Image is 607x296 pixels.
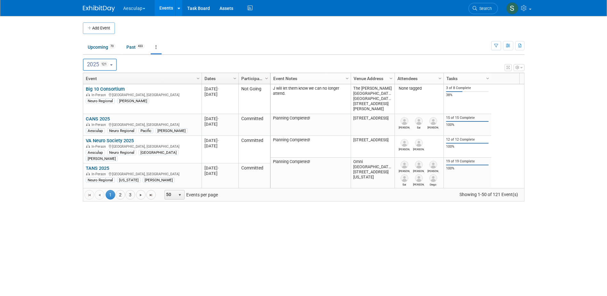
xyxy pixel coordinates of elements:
[399,169,410,173] div: Michael Trecha
[485,76,490,81] span: Column Settings
[401,139,408,147] img: Kevin McEligot
[271,158,351,202] td: Planning Completed!
[429,117,437,125] img: Kevin Bradley
[218,86,219,91] span: -
[107,150,136,155] div: Neuro Regional
[84,190,94,200] a: Go to the first page
[446,144,489,149] div: 100%
[351,84,395,114] td: The [PERSON_NAME] [GEOGRAPHIC_DATA] [GEOGRAPHIC_DATA] [STREET_ADDRESS][PERSON_NAME]
[238,136,270,163] td: Committed
[204,138,236,143] div: [DATE]
[271,136,351,158] td: Planning Completed!
[437,76,443,81] span: Column Settings
[86,128,105,133] div: Aesculap
[446,86,489,90] div: 3 of 8 Complete
[415,139,423,147] img: Joe Miller
[204,121,236,127] div: [DATE]
[143,177,175,183] div: [PERSON_NAME]
[117,98,149,103] div: [PERSON_NAME]
[427,169,439,173] div: Lisa Schmiedeke
[156,128,188,133] div: [PERSON_NAME]
[413,182,424,186] div: Connor Luce
[86,144,90,148] img: In-Person Event
[83,59,117,71] button: 2025121
[86,177,115,183] div: Neuro Regional
[238,84,270,114] td: Not Going
[125,190,135,200] a: 3
[401,117,408,125] img: Mike Wysokinski
[86,172,90,175] img: In-Person Event
[86,138,134,144] a: VA Neuro Society 2025
[177,193,182,198] span: select
[139,128,153,133] div: Pacific
[107,128,136,133] div: Neuro Regional
[387,73,395,83] a: Column Settings
[241,73,266,84] a: Participation
[446,123,489,127] div: 100%
[86,144,199,149] div: [GEOGRAPHIC_DATA], [GEOGRAPHIC_DATA]
[204,73,234,84] a: Dates
[86,122,199,127] div: [GEOGRAPHIC_DATA], [GEOGRAPHIC_DATA]
[86,73,197,84] a: Event
[351,114,395,136] td: [STREET_ADDRESS]
[92,93,108,97] span: In-Person
[232,76,237,81] span: Column Settings
[92,172,108,176] span: In-Person
[354,73,390,84] a: Venue Address
[83,5,115,12] img: ExhibitDay
[218,116,219,121] span: -
[388,76,394,81] span: Column Settings
[95,190,104,200] a: Go to the previous page
[83,22,115,34] button: Add Event
[86,123,90,126] img: In-Person Event
[484,73,491,83] a: Column Settings
[86,116,110,122] a: CANS 2025
[413,169,424,173] div: Jacquelin Townsend
[446,137,489,142] div: 12 of 12 Complete
[397,73,439,84] a: Attendees
[86,92,199,97] div: [GEOGRAPHIC_DATA], [GEOGRAPHIC_DATA]
[86,98,115,103] div: Neuro Regional
[415,174,423,182] img: Connor Luce
[429,174,437,182] img: Diego Castro
[92,123,108,127] span: In-Person
[86,150,105,155] div: Aesculap
[273,73,347,84] a: Event Notes
[146,190,156,200] a: Go to the last page
[231,73,238,83] a: Column Settings
[264,76,269,81] span: Column Settings
[136,190,146,200] a: Go to the next page
[92,144,108,149] span: In-Person
[427,182,439,186] div: Diego Castro
[122,41,149,53] a: Past433
[263,73,270,83] a: Column Settings
[204,143,236,149] div: [DATE]
[446,116,489,120] div: 15 of 15 Complete
[138,193,143,198] span: Go to the next page
[156,190,224,200] span: Events per page
[415,117,423,125] img: Sai Ivaturi
[413,147,424,151] div: Joe Miller
[446,159,489,164] div: 19 of 19 Complete
[351,158,395,202] td: Omni [GEOGRAPHIC_DATA] [STREET_ADDRESS][US_STATE]
[87,193,92,198] span: Go to the first page
[100,62,109,67] span: 121
[204,92,236,97] div: [DATE]
[351,136,395,158] td: [STREET_ADDRESS]
[401,161,408,169] img: Michael Trecha
[271,84,351,114] td: J will let them know we can no longer attend.
[238,114,270,136] td: Committed
[97,193,102,198] span: Go to the previous page
[429,161,437,169] img: Lisa Schmiedeke
[117,177,140,183] div: [US_STATE]
[399,182,410,186] div: Sai Ivaturi
[397,86,441,91] div: None tagged
[204,171,236,176] div: [DATE]
[401,174,408,182] img: Sai Ivaturi
[116,190,125,200] a: 2
[148,193,154,198] span: Go to the last page
[108,44,116,49] span: 70
[477,6,492,11] span: Search
[453,190,524,199] span: Showing 1-50 of 121 Event(s)
[427,125,439,129] div: Kevin Bradley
